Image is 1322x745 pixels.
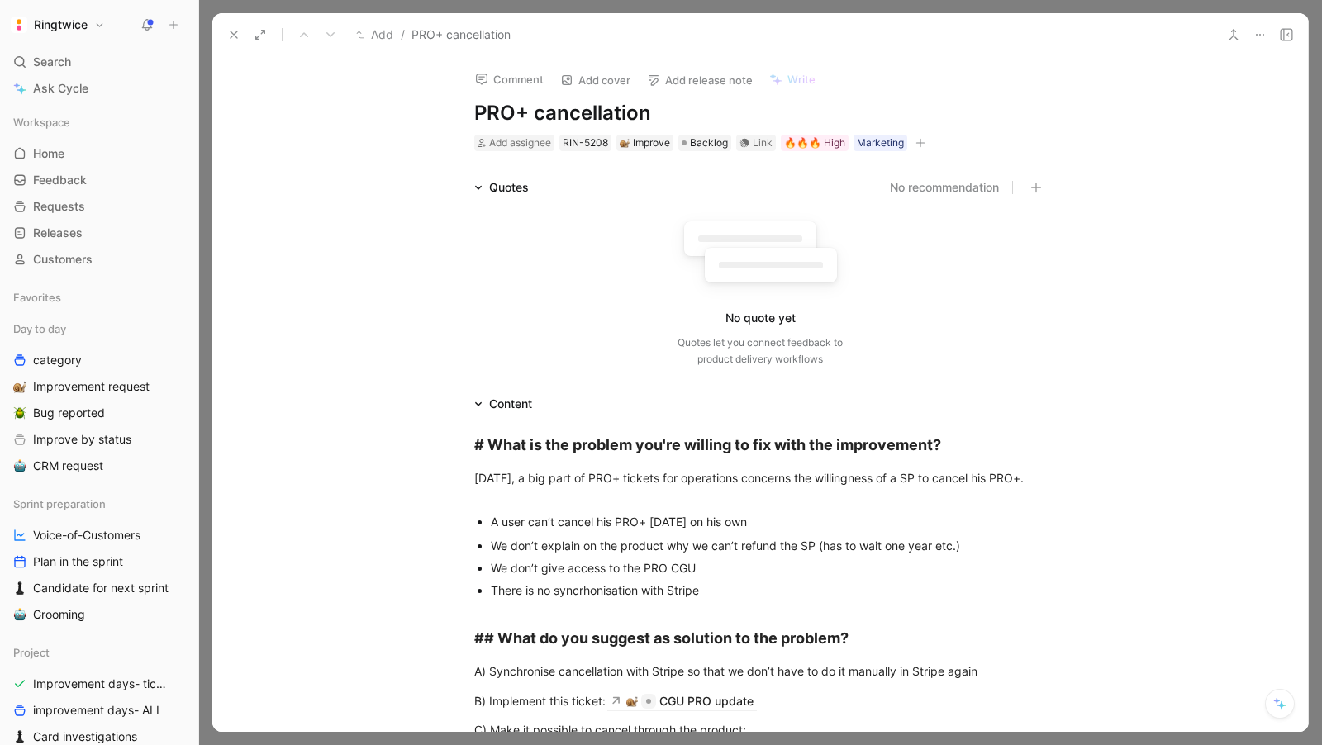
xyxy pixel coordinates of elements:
a: Home [7,141,192,166]
div: Favorites [7,285,192,310]
div: We don’t give access to the PRO CGU [491,559,1046,577]
span: Home [33,145,64,162]
span: / [401,25,405,45]
div: Improve [620,135,670,151]
a: 🐌Improvement request [7,374,192,399]
button: Write [762,68,823,91]
div: A user can’t cancel his PRO+ [DATE] on his own [491,513,1046,530]
div: 🐌Improve [616,135,673,151]
span: PRO+ cancellation [411,25,511,45]
button: 🪲 [10,403,30,423]
h1: PRO+ cancellation [474,100,1046,126]
div: CGU PRO update [659,691,754,711]
span: Ask Cycle [33,78,88,98]
div: Project [7,640,192,665]
button: 🤖 [10,605,30,624]
img: Ringtwice [11,17,27,33]
span: Card investigations [33,728,137,745]
div: Quotes let you connect feedback to product delivery workflows [678,335,843,368]
div: Workspace [7,110,192,135]
img: 🤖 [13,459,26,472]
div: B) Implement this ticket: [474,691,1046,709]
a: 🤖Grooming [7,602,192,627]
img: 🐌 [13,380,26,393]
span: Feedback [33,172,87,188]
div: No quote yet [725,308,796,328]
span: Write [787,72,816,87]
a: ♟️Candidate for next sprint [7,576,192,600]
img: 🐌 [626,695,638,707]
div: Backlog [678,135,731,151]
a: Ask Cycle [7,76,192,101]
strong: # What is the problem you're willing to fix with the improvement? [474,436,941,453]
div: 🔥🔥🔥 High [784,135,845,151]
button: 🐌 [10,377,30,396]
span: Bug reported [33,405,105,421]
div: Link [753,135,773,151]
span: Releases [33,225,83,241]
div: [DATE], a big part of PRO+ tickets for operations concerns the willingness of a SP to cancel his ... [474,469,1046,504]
span: Requests [33,198,85,215]
div: Search [7,50,192,74]
span: Workspace [13,114,70,130]
img: 🐌 [620,138,630,148]
a: Customers [7,247,192,272]
button: Add [352,25,397,45]
span: Improvement days- tickets ready [33,676,173,692]
button: ♟️ [10,578,30,598]
div: Quotes [489,178,529,197]
a: Feedback [7,168,192,192]
span: Improvement request [33,378,150,395]
div: A) Synchronise cancellation with Stripe so that we don’t have to do it manually in Stripe again [474,662,1046,680]
div: Quotes [468,178,535,197]
a: 🪲Bug reported [7,401,192,425]
h1: Ringtwice [34,17,88,32]
div: C) Make it possible to cancel through the product: [474,721,1046,738]
div: Day to day [7,316,192,341]
div: Day to daycategory🐌Improvement request🪲Bug reportedImprove by status🤖CRM request [7,316,192,478]
div: We don’t explain on the product why we can’t refund the SP (has to wait one year etc.) [491,537,1046,554]
a: Requests [7,194,192,219]
button: 🤖 [10,456,30,476]
a: 🐌CGU PRO update [606,691,758,711]
span: Day to day [13,320,66,337]
div: RIN-5208 [563,135,608,151]
a: improvement days- ALL [7,698,192,723]
a: category [7,348,192,372]
span: Favorites [13,289,61,306]
a: Plan in the sprint [7,549,192,574]
button: Add release note [640,69,760,92]
span: Voice-of-Customers [33,527,140,543]
button: Comment [468,68,551,91]
button: RingtwiceRingtwice [7,13,109,36]
img: ♟️ [13,581,26,595]
span: Improve by status [33,431,131,448]
span: Add assignee [489,136,551,149]
div: Marketing [857,135,904,151]
span: Plan in the sprint [33,553,123,570]
strong: ## What do you suggest as solution to the problem? [474,629,849,647]
span: Sprint preparation [13,496,106,512]
a: Voice-of-Customers [7,523,192,548]
a: Releases [7,221,192,245]
div: Content [468,394,539,414]
span: Search [33,52,71,72]
div: There is no syncrhonisation with Stripe [491,581,1046,616]
button: No recommendation [890,178,999,197]
span: Project [13,644,50,661]
a: 🤖CRM request [7,453,192,478]
img: ♟️ [13,730,26,743]
a: Improvement days- tickets ready [7,671,192,696]
span: Grooming [33,606,85,623]
a: Improve by status [7,427,192,452]
span: Candidate for next sprint [33,580,169,596]
img: 🪲 [13,406,26,420]
span: Backlog [690,135,728,151]
span: Customers [33,251,93,268]
button: Add cover [553,69,638,92]
span: improvement days- ALL [33,702,163,719]
div: Sprint preparation [7,491,192,516]
img: 🤖 [13,608,26,621]
span: category [33,352,82,368]
span: CRM request [33,458,103,474]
